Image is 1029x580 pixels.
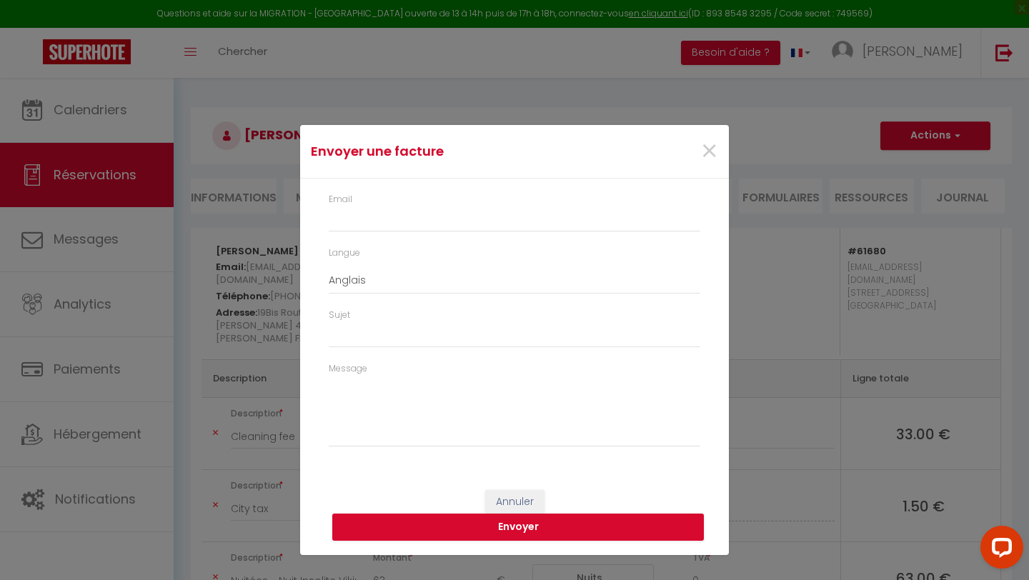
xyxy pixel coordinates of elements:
[329,309,350,322] label: Sujet
[329,246,360,260] label: Langue
[969,520,1029,580] iframe: LiveChat chat widget
[311,141,576,161] h4: Envoyer une facture
[700,130,718,173] span: ×
[485,490,545,514] button: Annuler
[329,193,352,206] label: Email
[332,514,704,541] button: Envoyer
[329,362,367,376] label: Message
[700,136,718,167] button: Close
